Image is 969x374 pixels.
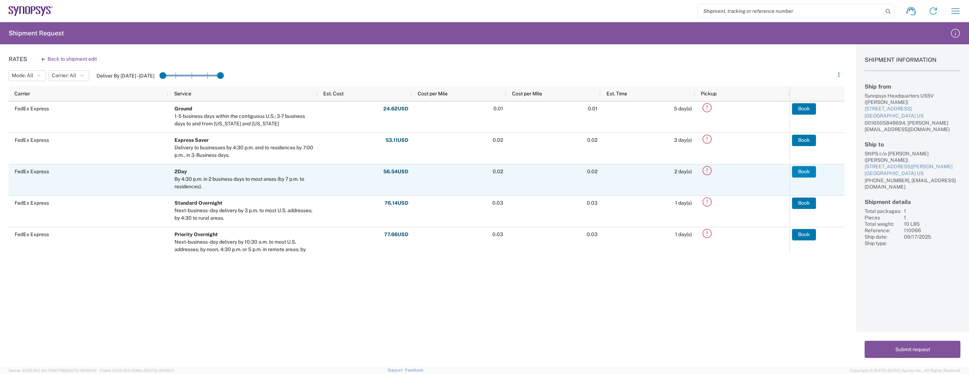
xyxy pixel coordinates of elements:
span: [DATE] 09:50:40 [67,368,97,373]
span: FedEx Express [15,169,49,174]
div: 10 LBS [904,221,960,227]
h1: Shipment Information [865,56,960,71]
span: Cost per Mile [418,91,448,96]
label: Deliver By [DATE] - [DATE] [97,73,154,79]
div: Reference: [865,227,901,234]
b: Priority Overnight [174,231,218,237]
span: Client: 2025.19.0-129fbcf [100,368,174,373]
a: Feedback [405,368,423,372]
span: Cost per Mile [512,91,542,96]
div: Synopsys Headquarters USSV ([PERSON_NAME]) [865,93,960,105]
span: Carrier [14,91,30,96]
span: FedEx Express [15,106,49,111]
span: 2 day(s) [674,169,692,174]
span: FedEx Express [15,137,49,143]
b: 2Day [174,169,187,174]
div: Ship type: [865,240,901,246]
button: 77.66USD [384,229,409,240]
div: By 4:30 p.m. in 2 business days to most areas (by 7 p.m. to residences). [174,175,314,190]
span: Copyright © [DATE]-[DATE] Agistix Inc., All Rights Reserved [850,367,960,374]
div: Next-business-day delivery by 3 p.m. to most U.S. addresses; by 4:30 to rural areas. [174,207,314,222]
span: FedEx Express [15,231,49,237]
button: Book [792,135,816,146]
button: Book [792,198,816,209]
strong: 77.66 USD [384,231,408,238]
div: [STREET_ADDRESS] [865,105,960,113]
span: 5 day(s) [674,106,692,111]
div: [GEOGRAPHIC_DATA] US [865,113,960,120]
span: 0.02 [587,169,597,174]
b: Ground [174,106,192,111]
div: Delivery to businesses by 4:30 p.m. and to residences by 7:00 p.m., in 3-Business days. [174,144,314,159]
span: 0.03 [492,231,503,237]
div: [PHONE_NUMBER], [EMAIL_ADDRESS][DOMAIN_NAME] [865,177,960,190]
button: 53.11USD [385,135,409,146]
button: Submit request [865,341,960,358]
button: Book [792,166,816,178]
div: Total weight: [865,221,901,227]
span: 0.03 [587,231,597,237]
div: Pieces [865,214,901,221]
strong: 24.62 USD [383,105,408,112]
strong: 56.54 USD [383,168,408,175]
div: 0016505848694, [PERSON_NAME][EMAIL_ADDRESS][DOMAIN_NAME] [865,120,960,133]
span: 0.02 [587,137,597,143]
a: Support [388,368,405,372]
span: 3 day(s) [674,137,692,143]
div: Total packages: [865,208,901,214]
b: Standard Overnight [174,200,222,206]
span: 0.02 [493,169,503,174]
button: 24.62USD [383,103,409,115]
span: 0.03 [492,200,503,206]
span: Server: 2025.19.0-91c74307f99 [9,368,97,373]
div: 1-5 business days within the contiguous U.S.; 3-7 business days to and from Alaska and Hawaii [174,113,314,128]
span: 0.02 [493,137,503,143]
input: Shipment, tracking or reference number [698,4,883,18]
h1: Rates [9,56,27,63]
button: Book [792,103,816,115]
span: FedEx Express [15,200,49,206]
div: 09/17/2025 [904,234,960,240]
button: Back to shipment edit [36,53,103,65]
a: [STREET_ADDRESS][GEOGRAPHIC_DATA] US [865,105,960,119]
button: Carrier: All [49,70,89,81]
div: Ship date: [865,234,901,240]
div: 1 [904,214,960,221]
strong: 53.11 USD [385,137,408,144]
strong: 76.14 USD [384,200,408,206]
h2: Shipment details [865,199,960,205]
span: Pickup [701,91,717,96]
h2: Shipment Request [9,29,64,38]
div: [GEOGRAPHIC_DATA] US [865,170,960,177]
span: 1 day(s) [675,231,692,237]
span: Est. Cost [323,91,344,96]
span: 0.01 [588,106,597,111]
div: 1 [904,208,960,214]
button: Book [792,229,816,240]
div: Next-business-day delivery by 10:30 a.m. to most U.S. addresses; by noon, 4:30 p.m. or 5 p.m. in ... [174,238,314,261]
span: 1 day(s) [675,200,692,206]
button: Mode: All [9,70,46,81]
h2: Ship from [865,83,960,90]
b: Express Saver [174,137,209,143]
a: [STREET_ADDRESS][PERSON_NAME][GEOGRAPHIC_DATA] US [865,163,960,177]
span: Mode: All [12,72,33,79]
span: Service [174,91,191,96]
button: 56.54USD [383,166,409,178]
span: [DATE] 09:39:01 [145,368,174,373]
button: 76.14USD [384,198,409,209]
div: 110066 [904,227,960,234]
div: [STREET_ADDRESS][PERSON_NAME] [865,163,960,170]
div: SNPS c/o [PERSON_NAME] ([PERSON_NAME]) [865,150,960,163]
span: 0.01 [493,106,503,111]
span: 0.03 [587,200,597,206]
span: Est. Time [606,91,627,96]
h2: Ship to [865,141,960,148]
span: Carrier: All [52,72,76,79]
